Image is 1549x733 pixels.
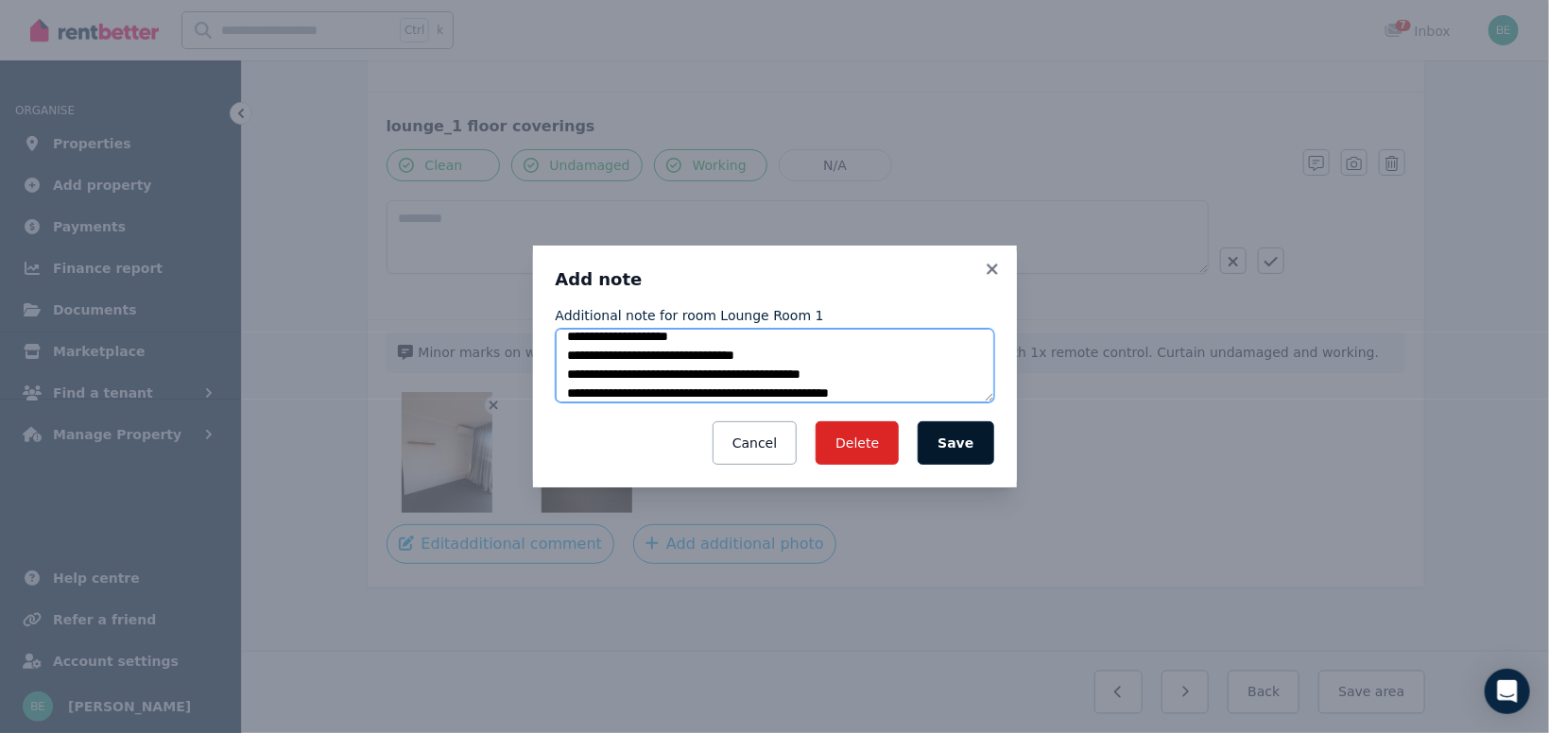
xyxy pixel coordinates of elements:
[816,421,899,465] button: Delete
[556,306,824,325] label: Additional note for room Lounge Room 1
[918,421,993,465] button: Save
[556,268,994,291] h3: Add note
[713,421,797,465] button: Cancel
[1485,669,1530,714] div: Open Intercom Messenger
